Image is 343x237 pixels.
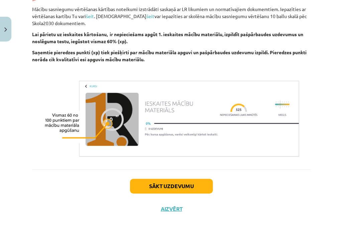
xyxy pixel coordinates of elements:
[159,206,184,212] button: Aizvērt
[32,31,303,44] b: Lai pārietu uz ieskaites kārtošanu, ir nepieciešams apgūt 1. ieskaites mācību materiālu, izpildīt...
[146,13,154,19] a: šeit
[130,179,213,193] button: Sākt uzdevumu
[32,49,307,62] b: Saņemtie pieredzes punkti (xp) tiek piešķirti par mācību materiāla apguvi un pašpārbaudes uzdevum...
[86,13,94,19] a: šeit
[32,6,311,27] p: Mācību sasniegumu vērtēšanas kārtības noteikumi izstrādāti saskaņā ar LR likumiem un normatīvajie...
[4,27,7,32] img: icon-close-lesson-0947bae3869378f0d4975bcd49f059093ad1ed9edebbc8119c70593378902aed.svg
